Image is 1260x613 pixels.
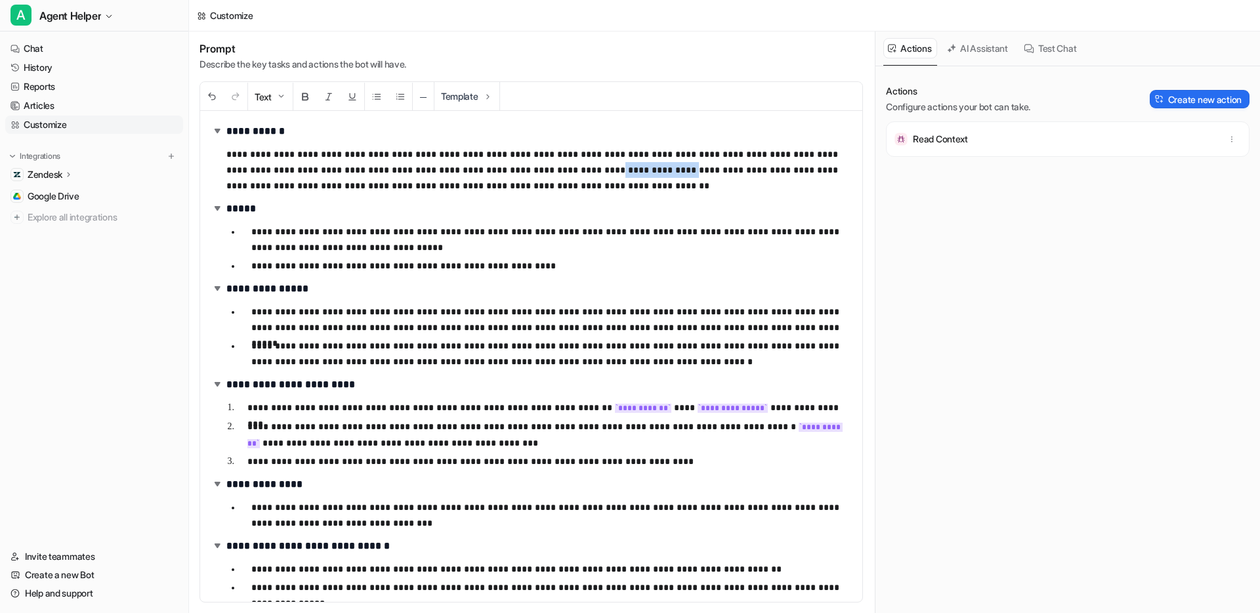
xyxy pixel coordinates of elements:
[1150,90,1249,108] button: Create new action
[913,133,968,146] p: Read Context
[5,39,183,58] a: Chat
[5,187,183,205] a: Google DriveGoogle Drive
[395,91,406,102] img: Ordered List
[8,152,17,161] img: expand menu
[200,83,224,111] button: Undo
[365,83,388,111] button: Unordered List
[10,5,31,26] span: A
[886,100,1030,114] p: Configure actions your bot can take.
[210,9,253,22] div: Customize
[167,152,176,161] img: menu_add.svg
[5,208,183,226] a: Explore all integrations
[5,150,64,163] button: Integrations
[10,211,24,224] img: explore all integrations
[207,91,217,102] img: Undo
[248,83,293,111] button: Text
[371,91,382,102] img: Unordered List
[211,282,224,295] img: expand-arrow.svg
[293,83,317,111] button: Bold
[211,124,224,137] img: expand-arrow.svg
[211,377,224,391] img: expand-arrow.svg
[1155,95,1164,104] img: Create action
[13,171,21,179] img: Zendesk
[211,539,224,552] img: expand-arrow.svg
[5,96,183,115] a: Articles
[5,547,183,566] a: Invite teammates
[28,207,178,228] span: Explore all integrations
[13,192,21,200] img: Google Drive
[28,168,62,181] p: Zendesk
[5,584,183,602] a: Help and support
[211,201,224,215] img: expand-arrow.svg
[300,91,310,102] img: Bold
[482,91,493,102] img: Template
[883,38,937,58] button: Actions
[28,190,79,203] span: Google Drive
[20,151,60,161] p: Integrations
[341,83,364,111] button: Underline
[942,38,1014,58] button: AI Assistant
[5,116,183,134] a: Customize
[1019,38,1082,58] button: Test Chat
[39,7,101,25] span: Agent Helper
[224,83,247,111] button: Redo
[199,42,406,55] h1: Prompt
[5,58,183,77] a: History
[276,91,286,102] img: Dropdown Down Arrow
[324,91,334,102] img: Italic
[388,83,412,111] button: Ordered List
[5,77,183,96] a: Reports
[347,91,358,102] img: Underline
[199,58,406,71] p: Describe the key tasks and actions the bot will have.
[886,85,1030,98] p: Actions
[230,91,241,102] img: Redo
[211,477,224,490] img: expand-arrow.svg
[434,82,499,110] button: Template
[317,83,341,111] button: Italic
[894,133,908,146] img: Read Context icon
[413,83,434,111] button: ─
[5,566,183,584] a: Create a new Bot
